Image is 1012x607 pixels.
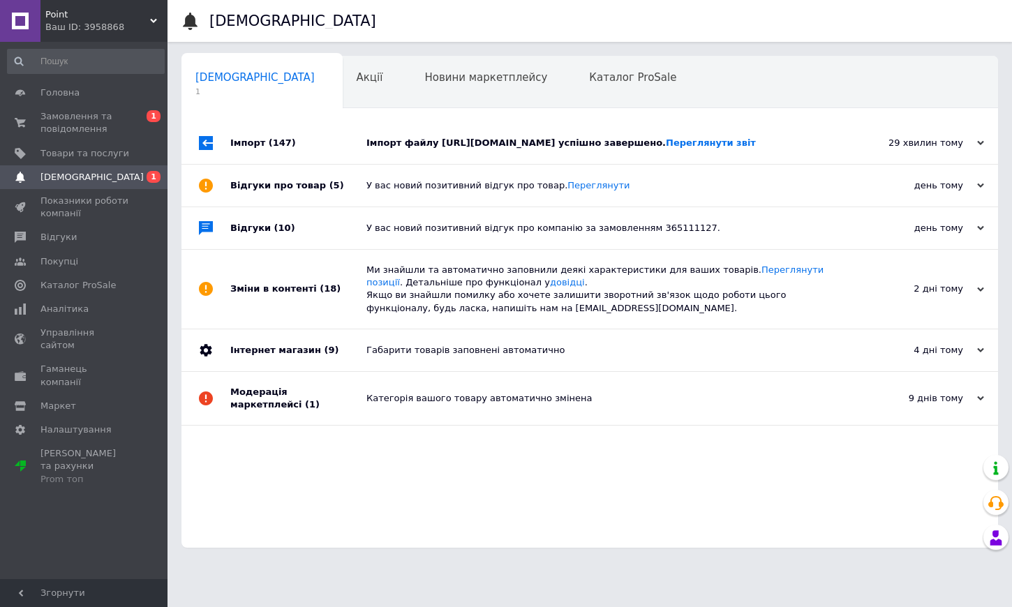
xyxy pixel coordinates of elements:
div: день тому [844,179,984,192]
div: Імпорт файлу [URL][DOMAIN_NAME] успішно завершено. [366,137,844,149]
a: Переглянути [567,180,630,190]
span: Покупці [40,255,78,268]
span: Point [45,8,150,21]
div: Категорія вашого товару автоматично змінена [366,392,844,405]
div: Габарити товарів заповнені автоматично [366,344,844,357]
span: [PERSON_NAME] та рахунки [40,447,129,486]
div: Імпорт [230,122,366,164]
div: Модерація маркетплейсі [230,372,366,425]
span: Гаманець компанії [40,363,129,388]
a: довідці [550,277,585,287]
span: Каталог ProSale [589,71,676,84]
span: Аналітика [40,303,89,315]
div: 4 дні тому [844,344,984,357]
span: (10) [274,223,295,233]
span: Товари та послуги [40,147,129,160]
div: У вас новий позитивний відгук про товар. [366,179,844,192]
div: Prom топ [40,473,129,486]
div: 2 дні тому [844,283,984,295]
span: Налаштування [40,424,112,436]
span: (1) [305,399,320,410]
div: 29 хвилин тому [844,137,984,149]
span: (147) [269,137,296,148]
span: Головна [40,87,80,99]
span: Акції [357,71,383,84]
h1: [DEMOGRAPHIC_DATA] [209,13,376,29]
div: Ваш ID: 3958868 [45,21,168,33]
span: [DEMOGRAPHIC_DATA] [40,171,144,183]
div: Відгуки [230,207,366,249]
span: 1 [147,110,161,122]
div: Зміни в контенті [230,250,366,329]
a: Переглянути звіт [666,137,756,148]
div: день тому [844,222,984,234]
div: Інтернет магазин [230,329,366,371]
span: Каталог ProSale [40,279,116,292]
div: Відгуки про товар [230,165,366,207]
span: [DEMOGRAPHIC_DATA] [195,71,315,84]
div: Ми знайшли та автоматично заповнили деякі характеристики для ваших товарів. . Детальніше про функ... [366,264,844,315]
div: 9 днів тому [844,392,984,405]
span: Замовлення та повідомлення [40,110,129,135]
div: У вас новий позитивний відгук про компанію за замовленням 365111127. [366,222,844,234]
span: 1 [147,171,161,183]
input: Пошук [7,49,165,74]
span: Новини маркетплейсу [424,71,547,84]
span: Відгуки [40,231,77,243]
span: (5) [329,180,344,190]
span: (9) [324,345,338,355]
span: 1 [195,87,315,97]
span: Управління сайтом [40,327,129,352]
span: (18) [320,283,341,294]
span: Показники роботи компанії [40,195,129,220]
span: Маркет [40,400,76,412]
